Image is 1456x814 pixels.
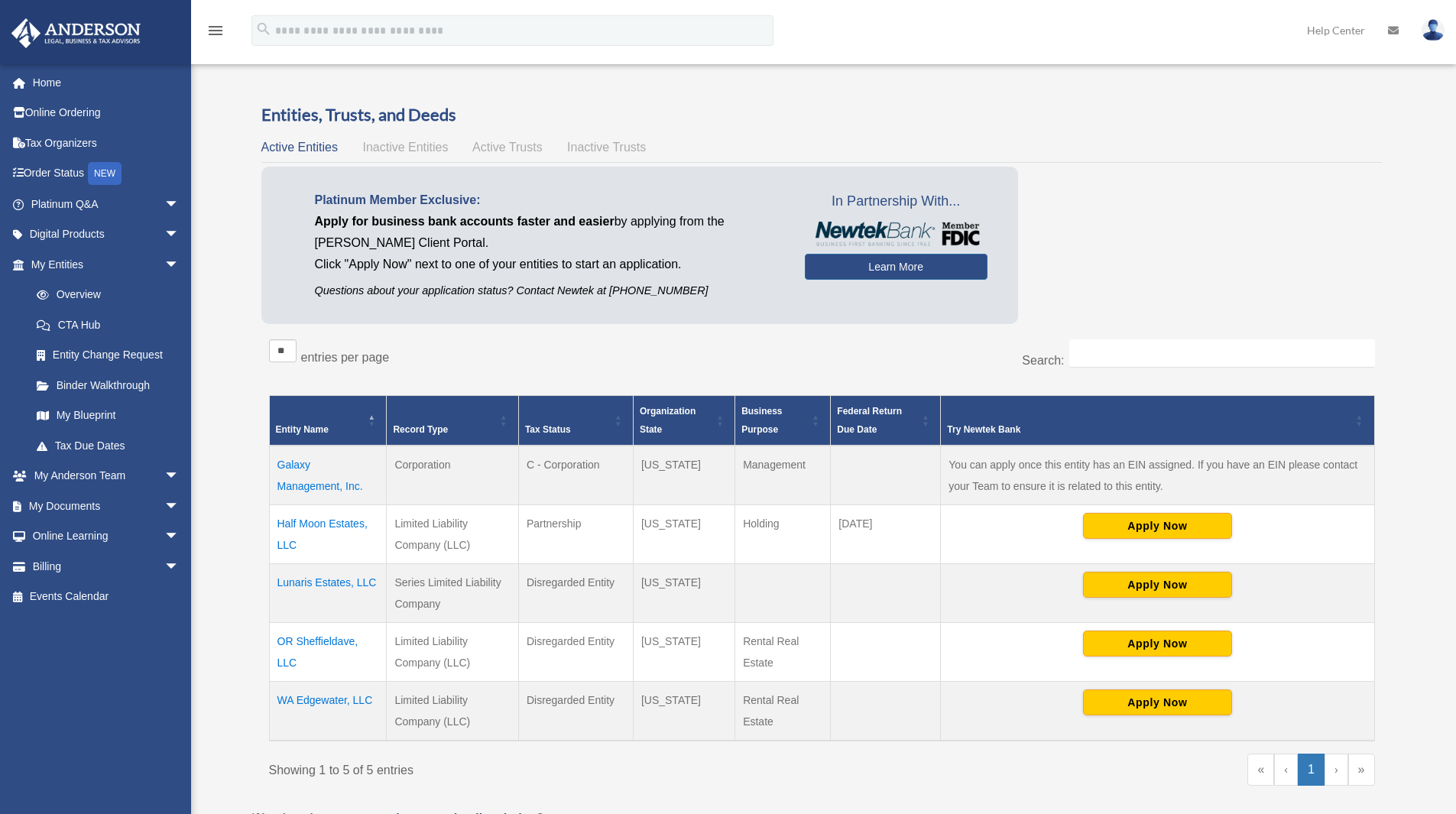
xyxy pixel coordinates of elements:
[21,340,195,371] a: Entity Change Request
[812,222,980,246] img: NewtekBankLogoSM.png
[387,623,519,682] td: Limited Liability Company (LLC)
[633,505,734,564] td: [US_STATE]
[255,21,272,37] i: search
[735,446,831,505] td: Management
[941,446,1374,505] td: You can apply once this entity has an EIN assigned. If you have an EIN please contact your Team t...
[11,189,203,219] a: Platinum Q&Aarrow_drop_down
[315,215,615,228] span: Apply for business bank accounts faster and easier
[1325,754,1348,786] a: Next
[21,430,195,461] a: Tax Due Dates
[164,249,195,281] span: arrow_drop_down
[11,461,203,491] a: My Anderson Teamarrow_drop_down
[164,551,195,582] span: arrow_drop_down
[741,406,782,435] span: Business Purpose
[315,254,782,275] p: Click "Apply Now" next to one of your entities to start an application.
[518,564,633,623] td: Disregarded Entity
[805,254,987,280] a: Learn More
[1083,631,1232,657] button: Apply Now
[472,141,543,154] span: Active Trusts
[269,446,387,505] td: Galaxy Management, Inc.
[735,682,831,741] td: Rental Real Estate
[261,103,1383,127] h3: Entities, Trusts, and Deeds
[276,424,329,435] span: Entity Name
[269,505,387,564] td: Half Moon Estates, LLC
[11,128,203,158] a: Tax Organizers
[1422,19,1445,41] img: User Pic
[7,18,145,48] img: Anderson Advisors Platinum Portal
[805,190,987,214] span: In Partnership With...
[633,623,734,682] td: [US_STATE]
[1348,754,1375,786] a: Last
[164,491,195,522] span: arrow_drop_down
[11,219,203,250] a: Digital Productsarrow_drop_down
[164,219,195,251] span: arrow_drop_down
[640,406,696,435] span: Organization State
[387,505,519,564] td: Limited Liability Company (LLC)
[831,505,941,564] td: [DATE]
[315,281,782,300] p: Questions about your application status? Contact Newtek at [PHONE_NUMBER]
[301,351,390,364] label: entries per page
[269,396,387,446] th: Entity Name: Activate to invert sorting
[633,446,734,505] td: [US_STATE]
[11,491,203,521] a: My Documentsarrow_drop_down
[1083,572,1232,598] button: Apply Now
[315,190,782,211] p: Platinum Member Exclusive:
[633,396,734,446] th: Organization State: Activate to sort
[518,623,633,682] td: Disregarded Entity
[269,754,811,781] div: Showing 1 to 5 of 5 entries
[1022,354,1064,367] label: Search:
[387,682,519,741] td: Limited Liability Company (LLC)
[518,505,633,564] td: Partnership
[11,98,203,128] a: Online Ordering
[269,682,387,741] td: WA Edgewater, LLC
[1274,754,1298,786] a: Previous
[1298,754,1325,786] a: 1
[206,21,225,40] i: menu
[11,521,203,552] a: Online Learningarrow_drop_down
[269,623,387,682] td: OR Sheffieldave, LLC
[164,189,195,220] span: arrow_drop_down
[21,370,195,401] a: Binder Walkthrough
[735,396,831,446] th: Business Purpose: Activate to sort
[11,582,203,612] a: Events Calendar
[518,682,633,741] td: Disregarded Entity
[633,682,734,741] td: [US_STATE]
[947,420,1351,439] div: Try Newtek Bank
[21,280,187,310] a: Overview
[831,396,941,446] th: Federal Return Due Date: Activate to sort
[387,564,519,623] td: Series Limited Liability Company
[518,446,633,505] td: C - Corporation
[1247,754,1274,786] a: First
[206,27,225,40] a: menu
[11,551,203,582] a: Billingarrow_drop_down
[164,461,195,492] span: arrow_drop_down
[387,396,519,446] th: Record Type: Activate to sort
[633,564,734,623] td: [US_STATE]
[21,310,195,340] a: CTA Hub
[735,623,831,682] td: Rental Real Estate
[315,211,782,254] p: by applying from the [PERSON_NAME] Client Portal.
[362,141,448,154] span: Inactive Entities
[1083,689,1232,715] button: Apply Now
[11,249,195,280] a: My Entitiesarrow_drop_down
[518,396,633,446] th: Tax Status: Activate to sort
[567,141,646,154] span: Inactive Trusts
[393,424,448,435] span: Record Type
[11,158,203,190] a: Order StatusNEW
[525,424,571,435] span: Tax Status
[941,396,1374,446] th: Try Newtek Bank : Activate to sort
[164,521,195,553] span: arrow_drop_down
[21,401,195,431] a: My Blueprint
[11,67,203,98] a: Home
[88,162,122,185] div: NEW
[261,141,338,154] span: Active Entities
[735,505,831,564] td: Holding
[387,446,519,505] td: Corporation
[837,406,902,435] span: Federal Return Due Date
[1083,513,1232,539] button: Apply Now
[269,564,387,623] td: Lunaris Estates, LLC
